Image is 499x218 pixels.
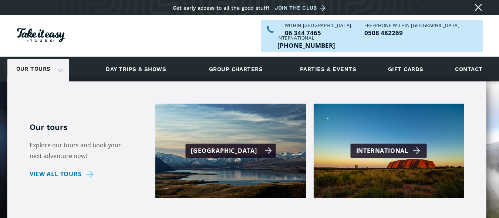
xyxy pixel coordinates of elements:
a: International [313,104,464,198]
p: Explore our tours and book your next adventure now! [30,140,133,161]
div: WITHIN [GEOGRAPHIC_DATA] [285,23,351,28]
img: Take it easy Tours logo [17,28,65,42]
div: Freephone WITHIN [GEOGRAPHIC_DATA] [364,23,459,28]
div: Get early access to all the good stuff! [173,5,269,11]
div: International [277,36,335,40]
p: 0508 482269 [364,30,459,36]
a: Join the club [275,3,328,13]
a: Close message [472,1,484,13]
a: Group charters [200,59,272,79]
p: 06 344 7465 [285,30,351,36]
a: Day trips & shows [97,59,175,79]
a: Gift cards [384,59,427,79]
a: Contact [451,59,486,79]
a: View all tours [30,169,97,180]
a: Parties & events [296,59,360,79]
h5: Our tours [30,122,133,133]
div: Our tours [7,59,69,79]
a: [GEOGRAPHIC_DATA] [155,104,306,198]
div: International [356,145,423,156]
a: Our tours [11,60,56,78]
a: Call us within NZ on 063447465 [285,30,351,36]
a: Call us freephone within NZ on 0508482269 [364,30,459,36]
a: Call us outside of NZ on +6463447465 [277,42,335,48]
p: [PHONE_NUMBER] [277,42,335,48]
a: Homepage [17,24,65,48]
div: [GEOGRAPHIC_DATA] [191,145,272,156]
